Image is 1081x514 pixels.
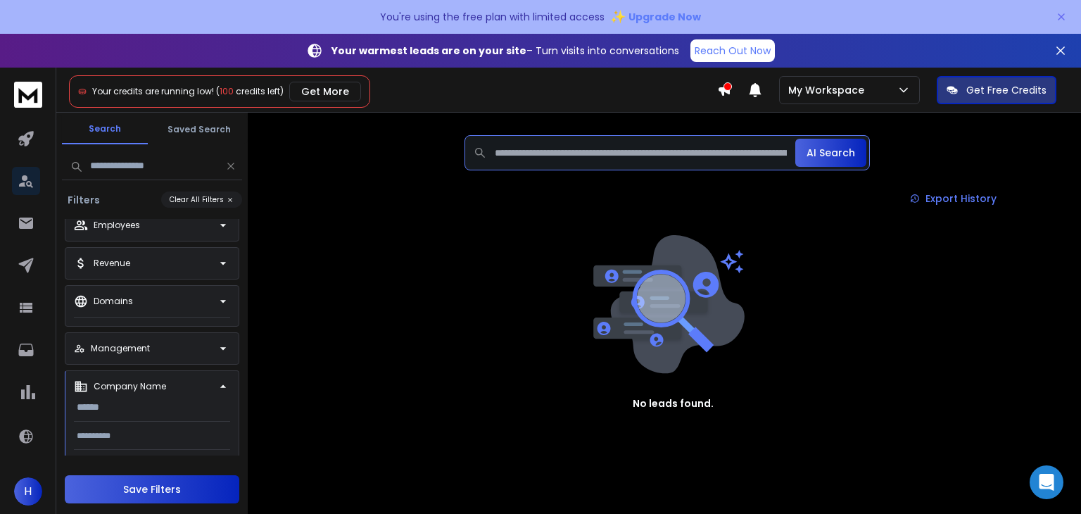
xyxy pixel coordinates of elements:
button: Search [62,115,148,144]
button: Get Free Credits [937,76,1056,104]
button: Get More [289,82,361,101]
button: AI Search [795,139,866,167]
button: H [14,477,42,506]
img: image [590,235,745,374]
p: Employees [94,220,140,231]
p: Company Name [94,381,166,392]
img: logo [14,82,42,108]
p: My Workspace [788,83,870,97]
span: Your credits are running low! [92,85,214,97]
h3: Filters [62,193,106,207]
p: Revenue [94,258,130,269]
p: Management [91,343,150,354]
p: Get Free Credits [966,83,1047,97]
strong: Your warmest leads are on your site [331,44,526,58]
span: Upgrade Now [628,10,701,24]
h1: No leads found. [633,396,714,410]
p: Domains [94,296,133,307]
a: Reach Out Now [690,39,775,62]
button: Save Filters [65,475,239,503]
p: You're using the free plan with limited access [380,10,605,24]
p: Reach Out Now [695,44,771,58]
span: ✨ [610,7,626,27]
button: Saved Search [156,115,242,144]
div: Open Intercom Messenger [1030,465,1063,499]
p: – Turn visits into conversations [331,44,679,58]
button: ✨Upgrade Now [610,3,701,31]
span: 100 [220,85,234,97]
span: ( credits left) [216,85,284,97]
button: Clear All Filters [161,192,242,208]
a: Export History [899,184,1008,213]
